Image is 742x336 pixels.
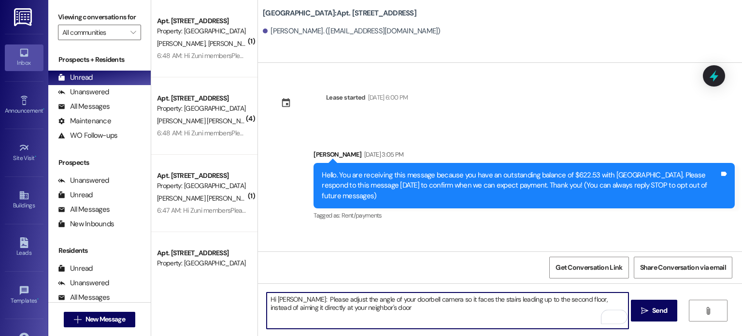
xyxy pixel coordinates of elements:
[652,306,667,316] span: Send
[58,87,109,97] div: Unanswered
[263,8,416,18] b: [GEOGRAPHIC_DATA]: Apt. [STREET_ADDRESS]
[5,187,43,213] a: Buildings
[640,263,726,273] span: Share Conversation via email
[208,39,257,48] span: [PERSON_NAME]
[64,312,135,327] button: New Message
[5,282,43,308] a: Templates •
[48,246,151,256] div: Residents
[86,314,125,324] span: New Message
[704,307,712,315] i: 
[58,190,93,200] div: Unread
[58,102,110,112] div: All Messages
[314,208,735,222] div: Tagged as:
[342,211,382,219] span: Rent/payments
[556,263,622,273] span: Get Conversation Link
[5,234,43,261] a: Leads
[5,140,43,166] a: Site Visit •
[130,29,136,36] i: 
[157,194,255,203] span: [PERSON_NAME] [PERSON_NAME]
[58,175,109,186] div: Unanswered
[549,257,628,278] button: Get Conversation Link
[157,258,246,268] div: Property: [GEOGRAPHIC_DATA]
[58,205,110,215] div: All Messages
[362,149,404,160] div: [DATE] 3:05 PM
[62,25,126,40] input: All communities
[74,316,81,323] i: 
[157,26,246,36] div: Property: [GEOGRAPHIC_DATA]
[267,292,628,329] textarea: To enrich screen reader interactions, please activate Accessibility in Grammarly extension settings
[157,103,246,114] div: Property: [GEOGRAPHIC_DATA]
[14,8,34,26] img: ResiDesk Logo
[58,278,109,288] div: Unanswered
[641,307,648,315] i: 
[263,26,441,36] div: [PERSON_NAME]. ([EMAIL_ADDRESS][DOMAIN_NAME])
[366,92,408,102] div: [DATE] 6:00 PM
[58,292,110,303] div: All Messages
[157,181,246,191] div: Property: [GEOGRAPHIC_DATA]
[58,131,117,141] div: WO Follow-ups
[314,149,735,163] div: [PERSON_NAME]
[58,10,141,25] label: Viewing conversations for
[48,55,151,65] div: Prospects + Residents
[157,93,246,103] div: Apt. [STREET_ADDRESS]
[58,116,111,126] div: Maintenance
[5,44,43,71] a: Inbox
[35,153,36,160] span: •
[48,158,151,168] div: Prospects
[634,257,732,278] button: Share Conversation via email
[157,16,246,26] div: Apt. [STREET_ADDRESS]
[37,296,39,303] span: •
[43,106,44,113] span: •
[58,219,114,229] div: New Inbounds
[631,300,678,321] button: Send
[157,248,246,258] div: Apt. [STREET_ADDRESS]
[157,39,208,48] span: [PERSON_NAME]
[322,170,719,201] div: Hello. You are receiving this message because you have an outstanding balance of $622.53 with [GE...
[58,73,93,83] div: Unread
[157,117,255,125] span: [PERSON_NAME] [PERSON_NAME]
[326,92,366,102] div: Lease started
[58,263,93,274] div: Unread
[157,171,246,181] div: Apt. [STREET_ADDRESS]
